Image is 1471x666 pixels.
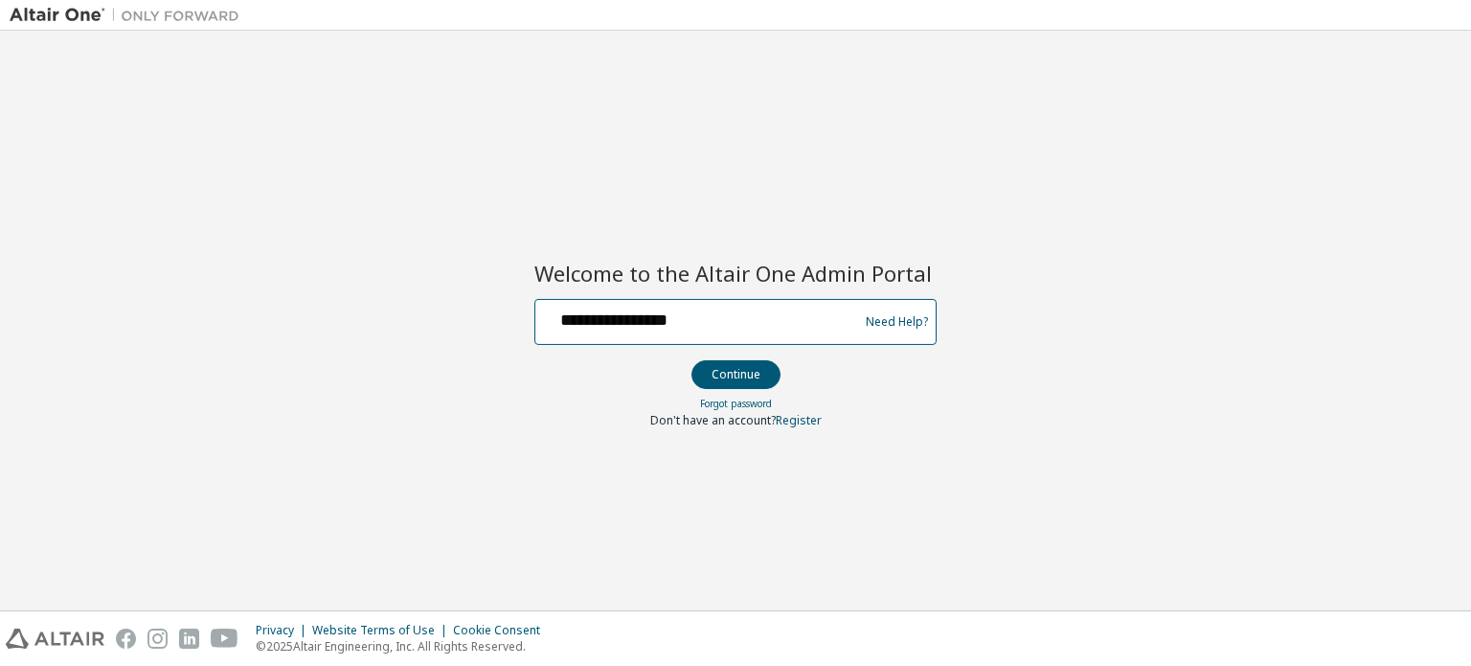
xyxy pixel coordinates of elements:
[453,623,552,638] div: Cookie Consent
[10,6,249,25] img: Altair One
[6,629,104,649] img: altair_logo.svg
[179,629,199,649] img: linkedin.svg
[211,629,238,649] img: youtube.svg
[650,412,776,428] span: Don't have an account?
[116,629,136,649] img: facebook.svg
[147,629,168,649] img: instagram.svg
[256,638,552,655] p: © 2025 Altair Engineering, Inc. All Rights Reserved.
[256,623,312,638] div: Privacy
[534,260,937,287] h2: Welcome to the Altair One Admin Portal
[866,321,928,322] a: Need Help?
[776,412,822,428] a: Register
[691,360,781,389] button: Continue
[700,397,772,410] a: Forgot password
[312,623,453,638] div: Website Terms of Use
